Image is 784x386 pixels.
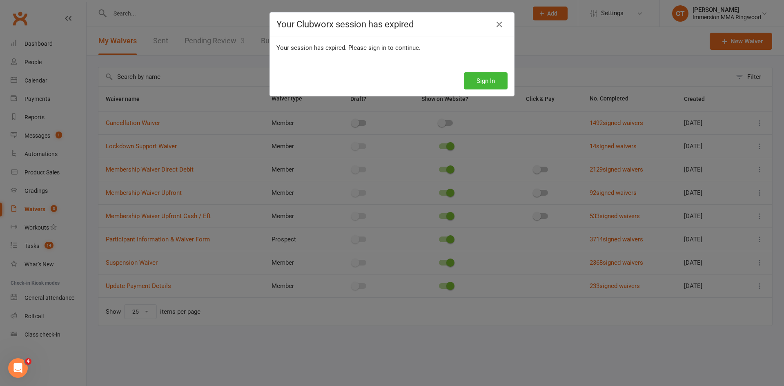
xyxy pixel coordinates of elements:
[493,18,506,31] a: Close
[464,72,508,89] button: Sign In
[8,358,28,378] iframe: Intercom live chat
[276,19,508,29] h4: Your Clubworx session has expired
[25,358,31,365] span: 4
[276,44,421,51] span: Your session has expired. Please sign in to continue.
